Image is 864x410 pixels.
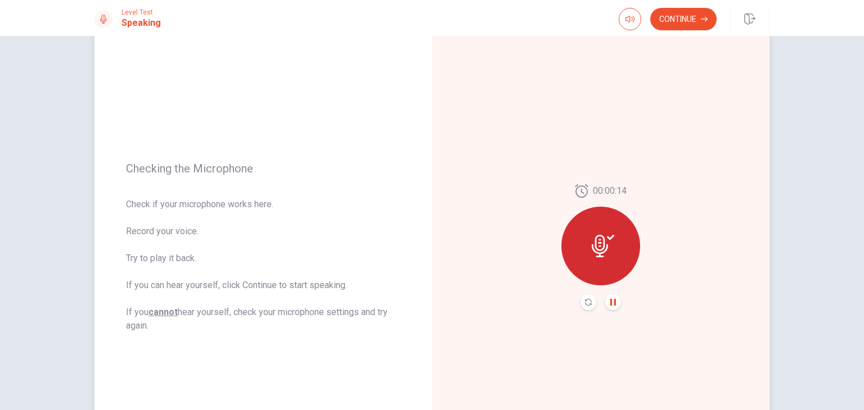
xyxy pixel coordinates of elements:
[126,162,400,175] span: Checking the Microphone
[605,294,621,310] button: Pause Audio
[148,307,178,317] u: cannot
[126,198,400,332] span: Check if your microphone works here. Record your voice. Try to play it back. If you can hear your...
[121,16,161,30] h1: Speaking
[121,8,161,16] span: Level Test
[593,184,627,198] span: 00:00:14
[650,8,717,30] button: Continue
[580,294,596,310] button: Record Again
